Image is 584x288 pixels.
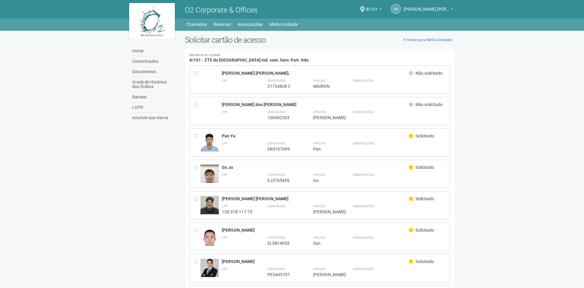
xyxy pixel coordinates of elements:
div: [PERSON_NAME] [313,272,338,277]
div: [PERSON_NAME] dos [PERSON_NAME] [222,102,409,107]
strong: CPF [222,236,228,239]
div: [PERSON_NAME] [222,227,409,233]
strong: Apelido [313,110,326,114]
img: logo.jpg [129,3,175,40]
span: 8/101 [366,1,378,12]
div: 21734828 3 [267,84,298,89]
a: Anuncie sua marca [131,113,176,123]
span: Não solicitado [416,102,443,107]
strong: Observações [353,110,374,114]
span: O2 Corporate & Offices [185,6,257,14]
div: EL0814053 [267,240,298,246]
span: Solicitado [416,165,434,170]
strong: Apelido [313,173,326,176]
strong: CPF [222,267,228,271]
div: [PERSON_NAME] [313,115,338,120]
strong: Identidade [267,236,285,239]
span: Não solicitado [416,71,443,76]
div: [PERSON_NAME] [313,209,338,215]
strong: Identidade [267,110,285,114]
a: Grade de Horários dos Ônibus [131,77,176,92]
strong: Apelido [313,204,326,208]
div: Entre em contato com a Aministração para solicitar o cancelamento ou 2a via [194,133,200,152]
h2: Solicitar cartão de acesso [185,35,455,44]
strong: Observações [353,236,374,239]
strong: Apelido [313,79,326,82]
div: Entre em contato com a Aministração para solicitar o cancelamento ou 2a via [194,227,200,246]
img: user.jpg [200,259,219,277]
a: LGPD [131,102,176,113]
img: user.jpg [200,165,219,189]
a: Reservas [214,20,231,29]
strong: Identidade [267,79,285,82]
div: [PERSON_NAME] [PERSON_NAME], [222,70,409,76]
span: Solicitado [416,196,434,201]
div: Sun [313,240,338,246]
div: 128.318.117-75 [222,209,252,215]
img: user.jpg [200,133,219,161]
strong: Apelido [313,236,326,239]
strong: CPF [222,142,228,145]
small: Membros da unidade [189,54,451,57]
strong: Observações [353,173,374,176]
strong: Identidade [267,142,285,145]
strong: Observações [353,142,374,145]
a: Chamados [186,20,207,29]
a: Home [131,46,176,56]
span: Daniel Andres Soto Lozada [404,1,449,12]
a: Comunicados [131,56,176,67]
div: PE3443707 [267,272,298,277]
strong: Identidade [267,204,285,208]
a: Ramais [131,92,176,102]
strong: CPF [222,79,228,82]
div: Entre em contato com a Aministração para solicitar o cancelamento ou 2a via [194,165,200,183]
div: Pan [313,146,338,152]
div: Gu Ju [222,165,409,170]
div: EK8167699 [267,146,298,152]
div: [PERSON_NAME] [PERSON_NAME] [222,196,409,201]
a: Minha Unidade [269,20,298,29]
a: Autorizações [238,20,263,29]
strong: Observações [353,204,374,208]
span: Solicitado [416,133,434,138]
a: Documentos [131,67,176,77]
img: user.jpg [200,227,219,250]
a: [PERSON_NAME] [PERSON_NAME] [PERSON_NAME] [404,8,453,12]
strong: Observações [353,267,374,271]
div: Pan Ya [222,133,409,139]
div: Entre em contato com a Aministração para solicitar o cancelamento ou 2a via [194,259,200,277]
div: EJ3765459 [267,178,298,183]
strong: Apelido [313,142,326,145]
span: Solicitado [416,259,434,264]
strong: Identidade [267,267,285,271]
strong: CPF [222,173,228,176]
strong: CPF [222,110,228,114]
a: DA [391,4,401,14]
strong: Observações [353,79,374,82]
div: MAIRON [313,84,338,89]
h4: 8/101 - ZTE do [GEOGRAPHIC_DATA] ind. com. Serv. Part. ltda [189,54,451,62]
a: Voltar para Minha Unidade [400,35,455,44]
span: Solicitado [416,228,434,233]
strong: Apelido [313,267,326,271]
strong: CPF [222,204,228,208]
strong: Identidade [267,173,285,176]
a: 8/101 [366,8,382,12]
div: [PERSON_NAME] [222,259,409,264]
div: Gu [313,178,338,183]
img: user.jpg [200,196,219,214]
div: Entre em contato com a Aministração para solicitar o cancelamento ou 2a via [194,196,200,215]
div: 100492263 [267,115,298,120]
